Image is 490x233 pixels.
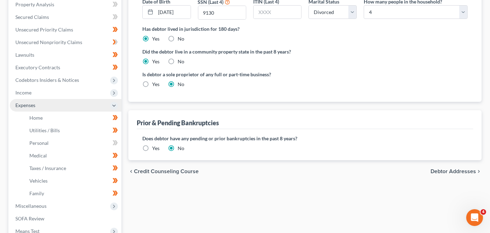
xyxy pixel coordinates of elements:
[152,58,159,65] label: Yes
[178,81,184,88] label: No
[15,102,35,108] span: Expenses
[15,14,49,20] span: Secured Claims
[29,190,44,196] span: Family
[431,169,482,174] button: Debtor Addresses chevron_right
[24,124,121,137] a: Utilities / Bills
[142,71,301,78] label: Is debtor a sole proprietor of any full or part-time business?
[15,52,34,58] span: Lawsuits
[15,90,31,96] span: Income
[152,81,159,88] label: Yes
[142,25,468,33] label: Has debtor lived in jurisdiction for 180 days?
[476,169,482,174] i: chevron_right
[142,48,468,55] label: Did the debtor live in a community property state in the past 8 years?
[152,35,159,42] label: Yes
[15,216,44,221] span: SOFA Review
[10,11,121,23] a: Secured Claims
[29,178,48,184] span: Vehicles
[10,23,121,36] a: Unsecured Priority Claims
[29,115,43,121] span: Home
[481,209,486,215] span: 4
[178,145,184,152] label: No
[29,153,47,158] span: Medical
[156,6,190,19] input: MM/DD/YYYY
[24,187,121,200] a: Family
[254,6,301,19] input: XXXX
[24,137,121,149] a: Personal
[178,58,184,65] label: No
[198,6,246,19] input: XXXX
[137,119,219,127] div: Prior & Pending Bankruptcies
[29,127,60,133] span: Utilities / Bills
[24,175,121,187] a: Vehicles
[15,1,54,7] span: Property Analysis
[24,149,121,162] a: Medical
[10,61,121,74] a: Executory Contracts
[178,35,184,42] label: No
[15,39,82,45] span: Unsecured Nonpriority Claims
[15,77,79,83] span: Codebtors Insiders & Notices
[142,135,468,142] label: Does debtor have any pending or prior bankruptcies in the past 8 years?
[15,203,47,209] span: Miscellaneous
[134,169,199,174] span: Credit Counseling Course
[431,169,476,174] span: Debtor Addresses
[128,169,134,174] i: chevron_left
[24,162,121,175] a: Taxes / Insurance
[10,36,121,49] a: Unsecured Nonpriority Claims
[29,140,49,146] span: Personal
[15,27,73,33] span: Unsecured Priority Claims
[10,212,121,225] a: SOFA Review
[128,169,199,174] button: chevron_left Credit Counseling Course
[24,112,121,124] a: Home
[29,165,66,171] span: Taxes / Insurance
[152,145,159,152] label: Yes
[10,49,121,61] a: Lawsuits
[15,64,60,70] span: Executory Contracts
[466,209,483,226] iframe: Intercom live chat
